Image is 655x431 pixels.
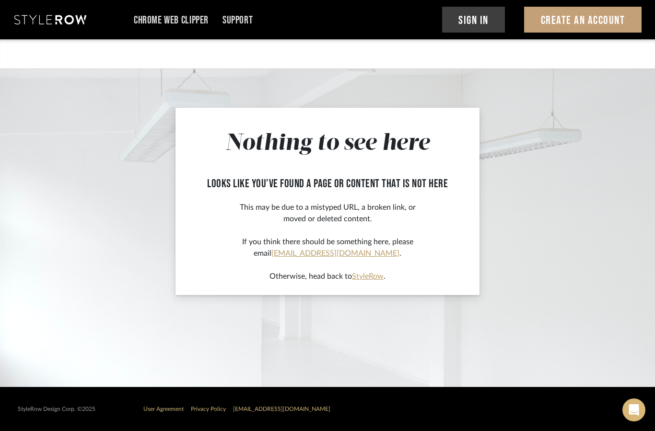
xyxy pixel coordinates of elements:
a: Support [222,16,253,24]
a: Chrome Web Clipper [134,16,209,24]
a: [EMAIL_ADDRESS][DOMAIN_NAME] [233,406,330,412]
button: Sign In [442,7,505,33]
a: [EMAIL_ADDRESS][DOMAIN_NAME] [271,250,399,257]
p: Otherwise, head back to . [195,271,460,282]
a: User Agreement [143,406,184,412]
p: This may be due to a mistyped URL, a broken link, or moved or deleted content. [195,202,460,225]
button: Create An Account [524,7,642,33]
h1: Nothing to see here [195,130,460,158]
a: Privacy Policy [191,406,226,412]
h2: looks like you’ve found a page or content that is not here [195,177,460,191]
p: If you think there should be something here, please email . [195,236,460,259]
div: StyleRow Design Corp. ©2025 [18,406,95,413]
a: StyleRow [352,272,384,280]
div: Open Intercom Messenger [622,398,645,421]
